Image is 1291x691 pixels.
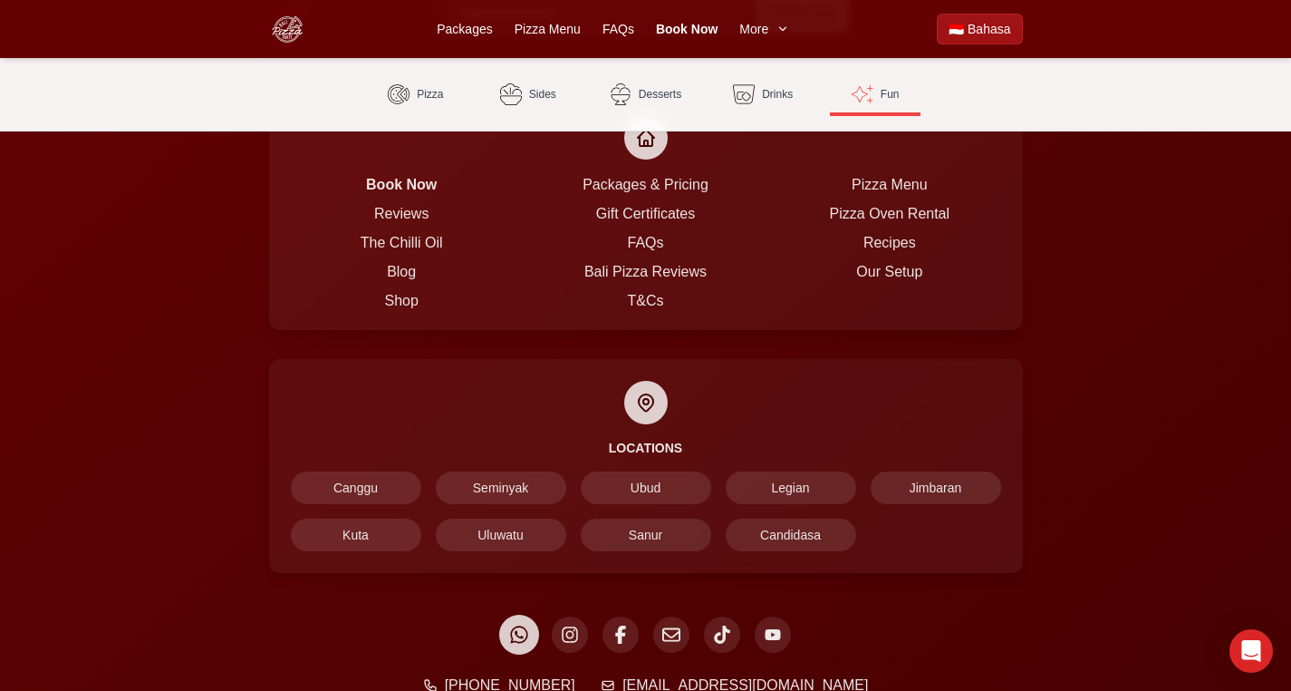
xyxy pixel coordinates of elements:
span: Desserts [639,87,681,102]
a: FAQs [602,20,634,38]
img: Drinks [733,83,755,105]
a: Blog [387,264,416,279]
a: Ubud [581,472,711,504]
span: Bahasa [968,20,1010,38]
a: Beralih ke Bahasa Indonesia [937,14,1022,44]
a: Book Now [656,20,718,38]
a: Uluwatu [436,519,566,551]
a: FAQs [627,235,663,250]
a: Gift Certificates [596,206,695,221]
a: Recipes [863,235,916,250]
img: Desserts [610,83,631,105]
span: Fun [881,87,900,102]
img: Pizza [388,83,409,105]
div: Open Intercom Messenger [1229,629,1273,673]
a: Pizza Oven Rental [830,206,950,221]
a: Canggu [291,472,421,504]
a: Legian [726,472,856,504]
a: Jimbaran [871,472,1001,504]
a: Pizza [371,73,461,116]
span: More [739,20,768,38]
a: Book Now [366,177,437,192]
a: Kuta [291,519,421,551]
span: Pizza [417,87,443,102]
img: Sides [500,83,522,105]
a: Our Setup [856,264,922,279]
a: Sanur [581,519,711,551]
a: The Chilli Oil [361,235,443,250]
a: Bali Pizza Reviews [584,264,707,279]
a: Fun [830,73,920,116]
a: Seminyak [436,472,566,504]
a: Pizza Menu [515,20,581,38]
a: Shop [384,293,418,308]
a: Packages & Pricing [583,177,708,192]
span: Drinks [762,87,793,102]
a: T&Cs [627,293,663,308]
a: Pizza Menu [852,177,928,192]
h4: Locations [291,439,1001,457]
a: Sides [483,73,573,116]
img: Bali Pizza Party Logo [269,11,305,47]
a: Reviews [374,206,429,221]
a: Packages [437,20,492,38]
span: Sides [529,87,556,102]
img: Fun [852,83,873,105]
a: Candidasa [726,519,856,551]
button: More [739,20,790,38]
a: Drinks [718,73,808,116]
a: Desserts [595,73,696,116]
